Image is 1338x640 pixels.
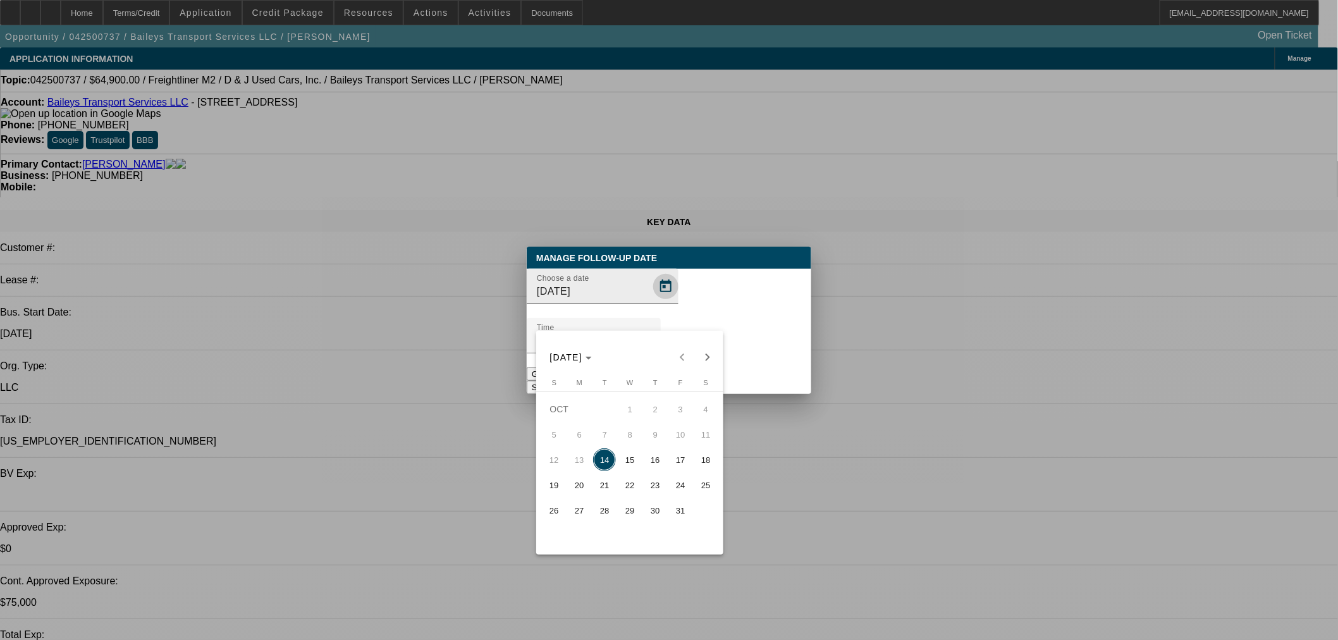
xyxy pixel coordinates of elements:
[543,474,565,496] span: 19
[693,397,718,422] button: October 4, 2025
[592,472,617,498] button: October 21, 2025
[592,447,617,472] button: October 14, 2025
[644,499,666,522] span: 30
[568,423,591,446] span: 6
[618,398,641,421] span: 1
[644,423,666,446] span: 9
[543,423,565,446] span: 5
[627,379,633,386] span: W
[617,498,642,523] button: October 29, 2025
[541,472,567,498] button: October 19, 2025
[618,423,641,446] span: 8
[541,498,567,523] button: October 26, 2025
[545,346,598,369] button: Choose month and year
[543,448,565,471] span: 12
[678,379,683,386] span: F
[603,379,607,386] span: T
[644,474,666,496] span: 23
[567,498,592,523] button: October 27, 2025
[695,345,720,370] button: Next month
[668,498,693,523] button: October 31, 2025
[568,474,591,496] span: 20
[567,422,592,447] button: October 6, 2025
[669,448,692,471] span: 17
[617,397,642,422] button: October 1, 2025
[644,398,666,421] span: 2
[694,423,717,446] span: 11
[568,448,591,471] span: 13
[567,472,592,498] button: October 20, 2025
[593,448,616,471] span: 14
[669,499,692,522] span: 31
[617,422,642,447] button: October 8, 2025
[593,423,616,446] span: 7
[668,447,693,472] button: October 17, 2025
[694,474,717,496] span: 25
[568,499,591,522] span: 27
[669,474,692,496] span: 24
[592,498,617,523] button: October 28, 2025
[618,474,641,496] span: 22
[693,472,718,498] button: October 25, 2025
[668,422,693,447] button: October 10, 2025
[642,447,668,472] button: October 16, 2025
[693,422,718,447] button: October 11, 2025
[668,397,693,422] button: October 3, 2025
[642,422,668,447] button: October 9, 2025
[653,379,658,386] span: T
[543,499,565,522] span: 26
[593,474,616,496] span: 21
[704,379,708,386] span: S
[642,397,668,422] button: October 2, 2025
[541,422,567,447] button: October 5, 2025
[618,448,641,471] span: 15
[550,352,583,362] span: [DATE]
[642,498,668,523] button: October 30, 2025
[617,447,642,472] button: October 15, 2025
[541,447,567,472] button: October 12, 2025
[592,422,617,447] button: October 7, 2025
[618,499,641,522] span: 29
[644,448,666,471] span: 16
[552,379,556,386] span: S
[694,448,717,471] span: 18
[593,499,616,522] span: 28
[669,398,692,421] span: 3
[642,472,668,498] button: October 23, 2025
[541,397,617,422] td: OCT
[617,472,642,498] button: October 22, 2025
[668,472,693,498] button: October 24, 2025
[577,379,582,386] span: M
[694,398,717,421] span: 4
[567,447,592,472] button: October 13, 2025
[693,447,718,472] button: October 18, 2025
[669,423,692,446] span: 10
